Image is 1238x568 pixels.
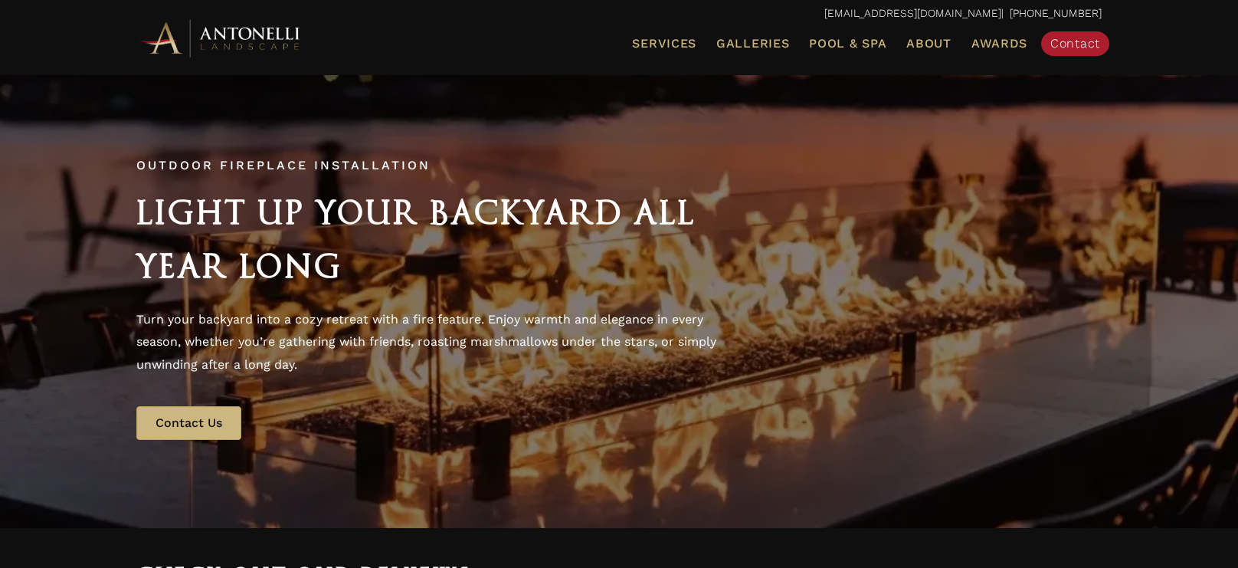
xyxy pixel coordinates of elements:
span: Galleries [716,36,789,51]
a: Contact Us [136,406,241,440]
span: Outdoor Fireplace Installation [136,158,431,172]
span: Turn your backyard into a cozy retreat with a fire feature. Enjoy warmth and elegance in every se... [136,312,716,372]
a: [EMAIL_ADDRESS][DOMAIN_NAME] [824,7,1001,19]
a: Pool & Spa [803,34,892,54]
a: Services [626,34,703,54]
a: Awards [965,34,1033,54]
span: Awards [971,36,1027,51]
a: Contact [1041,31,1109,56]
span: Services [632,38,696,50]
span: Contact Us [156,415,222,430]
a: About [900,34,958,54]
a: Galleries [710,34,795,54]
span: About [906,38,951,50]
p: | [PHONE_NUMBER] [136,4,1102,24]
span: Pool & Spa [809,36,886,51]
span: Light Up Your Backyard All Year Long [136,193,696,285]
span: Contact [1050,36,1100,51]
img: Antonelli Horizontal Logo [136,17,305,59]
